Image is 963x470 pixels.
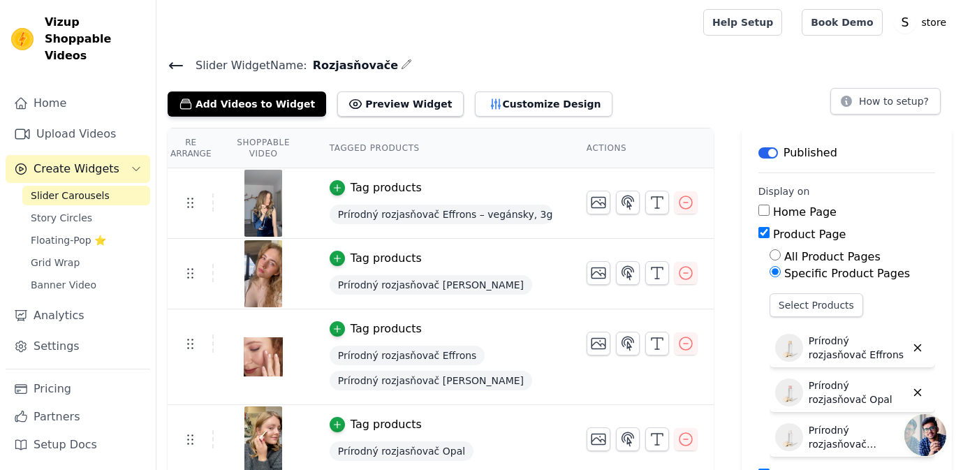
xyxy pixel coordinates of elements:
[830,88,941,115] button: How to setup?
[570,128,714,168] th: Actions
[587,191,610,214] button: Change Thumbnail
[6,375,150,403] a: Pricing
[775,423,803,451] img: Prírodný rozjasňovač Luna
[775,379,803,406] img: Prírodný rozjasňovač Opal
[214,128,312,168] th: Shoppable Video
[351,321,422,337] div: Tag products
[168,128,214,168] th: Re Arrange
[34,161,119,177] span: Create Widgets
[244,170,283,237] img: vizup-images-a57e.png
[307,57,398,74] span: Rozjasňovače
[587,261,610,285] button: Change Thumbnail
[773,228,846,241] label: Product Page
[904,414,946,456] a: Open chat
[330,250,422,267] button: Tag products
[906,381,929,404] button: Delete widget
[401,56,412,75] div: Edit Name
[916,10,952,35] p: store
[6,302,150,330] a: Analytics
[784,267,910,280] label: Specific Product Pages
[330,321,422,337] button: Tag products
[22,275,150,295] a: Banner Video
[184,57,307,74] span: Slider Widget Name:
[22,186,150,205] a: Slider Carousels
[6,89,150,117] a: Home
[244,323,283,390] img: vizup-images-d4a0.png
[31,278,96,292] span: Banner Video
[330,441,473,461] span: Prírodný rozjasňovač Opal
[168,91,326,117] button: Add Videos to Widget
[351,250,422,267] div: Tag products
[775,334,803,362] img: Prírodný rozjasňovač Effrons
[784,250,881,263] label: All Product Pages
[31,211,92,225] span: Story Circles
[809,379,906,406] p: Prírodný rozjasňovač Opal
[809,334,906,362] p: Prírodný rozjasňovač Effrons
[330,275,532,295] span: Prírodný rozjasňovač [PERSON_NAME]
[809,423,906,451] p: Prírodný rozjasňovač [PERSON_NAME]
[330,416,422,433] button: Tag products
[330,179,422,196] button: Tag products
[45,14,145,64] span: Vizup Shoppable Videos
[784,145,837,161] p: Published
[351,416,422,433] div: Tag products
[6,120,150,148] a: Upload Videos
[587,332,610,355] button: Change Thumbnail
[22,208,150,228] a: Story Circles
[31,256,80,270] span: Grid Wrap
[313,128,570,168] th: Tagged Products
[758,184,810,198] legend: Display on
[330,371,532,390] span: Prírodný rozjasňovač [PERSON_NAME]
[773,205,837,219] label: Home Page
[22,230,150,250] a: Floating-Pop ⭐
[587,427,610,451] button: Change Thumbnail
[330,205,553,224] span: Prírodný rozjasňovač Effrons – vegánsky, 3g
[901,15,909,29] text: S
[770,293,863,317] button: Select Products
[6,155,150,183] button: Create Widgets
[6,431,150,459] a: Setup Docs
[703,9,782,36] a: Help Setup
[6,332,150,360] a: Settings
[906,336,929,360] button: Delete widget
[337,91,463,117] button: Preview Widget
[6,403,150,431] a: Partners
[22,253,150,272] a: Grid Wrap
[11,28,34,50] img: Vizup
[894,10,952,35] button: S store
[351,179,422,196] div: Tag products
[475,91,612,117] button: Customize Design
[31,189,110,203] span: Slider Carousels
[830,98,941,111] a: How to setup?
[244,240,283,307] img: vizup-images-bc51.png
[330,346,485,365] span: Prírodný rozjasňovač Effrons
[802,9,882,36] a: Book Demo
[31,233,106,247] span: Floating-Pop ⭐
